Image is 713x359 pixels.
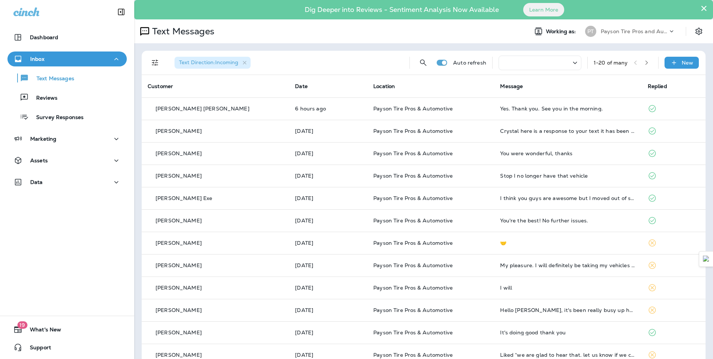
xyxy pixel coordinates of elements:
button: Collapse Sidebar [111,4,132,19]
div: Crystal here is a response to your text it has been awhile but it still has a slow leak in the re... [500,128,635,134]
div: Liked “we are glad to hear that. let us know if we can help you with anything.” [500,352,635,358]
p: Oct 3, 2025 08:24 AM [295,218,361,224]
span: Replied [648,83,667,90]
div: Hello koy, it's been really busy up here in pine building our new home. I'll try to get down ther... [500,307,635,313]
span: Text Direction : Incoming [179,59,238,66]
p: Text Messages [29,75,74,82]
p: Oct 2, 2025 10:10 AM [295,285,361,291]
button: Data [7,175,127,190]
p: Auto refresh [453,60,486,66]
p: Oct 6, 2025 09:39 AM [295,106,361,112]
span: Payson Tire Pros & Automotive [373,262,453,269]
p: New [682,60,693,66]
button: Marketing [7,131,127,146]
p: [PERSON_NAME] [156,128,202,134]
button: Dashboard [7,30,127,45]
span: Payson Tire Pros & Automotive [373,329,453,336]
p: Oct 2, 2025 09:29 AM [295,307,361,313]
p: Oct 2, 2025 12:01 PM [295,262,361,268]
p: Oct 4, 2025 04:06 PM [295,128,361,134]
p: [PERSON_NAME] [156,307,202,313]
div: Yes. Thank you. See you in the morning. [500,106,635,112]
p: [PERSON_NAME] [156,352,202,358]
p: Oct 4, 2025 08:44 AM [295,150,361,156]
button: Assets [7,153,127,168]
span: Payson Tire Pros & Automotive [373,172,453,179]
div: You were wonderful, thanks [500,150,635,156]
span: Customer [148,83,173,90]
div: Stop I no longer have that vehicle [500,173,635,179]
span: Payson Tire Pros & Automotive [373,105,453,112]
p: Dashboard [30,34,58,40]
button: Learn More [523,3,564,16]
span: 19 [17,321,27,329]
span: Payson Tire Pros & Automotive [373,217,453,224]
span: Message [500,83,523,90]
span: Date [295,83,308,90]
span: Payson Tire Pros & Automotive [373,195,453,202]
button: Survey Responses [7,109,127,125]
div: It's doing good thank you [500,330,635,335]
div: PT [585,26,596,37]
div: You're the best! No further issues. [500,218,635,224]
p: [PERSON_NAME] [156,173,202,179]
button: Close [700,2,707,14]
span: Payson Tire Pros & Automotive [373,284,453,291]
div: 1 - 20 of many [594,60,628,66]
button: Search Messages [416,55,431,70]
p: [PERSON_NAME] [156,262,202,268]
button: Filters [148,55,163,70]
button: Support [7,340,127,355]
p: [PERSON_NAME] [156,285,202,291]
button: Inbox [7,51,127,66]
p: Survey Responses [29,114,84,121]
p: Oct 1, 2025 02:24 PM [295,352,361,358]
span: Payson Tire Pros & Automotive [373,352,453,358]
span: Payson Tire Pros & Automotive [373,150,453,157]
span: Payson Tire Pros & Automotive [373,240,453,246]
p: [PERSON_NAME] [156,330,202,335]
img: Detect Auto [703,256,710,262]
p: Oct 2, 2025 01:28 PM [295,240,361,246]
p: Dig Deeper into Reviews - Sentiment Analysis Now Available [283,9,521,11]
p: Oct 3, 2025 08:27 AM [295,195,361,201]
p: Oct 2, 2025 08:31 AM [295,330,361,335]
div: My pleasure. I will definitely be taking my vehicles here from now on [500,262,635,268]
p: [PERSON_NAME] [PERSON_NAME] [156,106,249,112]
p: Marketing [30,136,56,142]
p: Assets [30,157,48,163]
p: [PERSON_NAME] Exe [156,195,212,201]
p: Inbox [30,56,44,62]
button: 19What's New [7,322,127,337]
span: What's New [22,327,61,335]
div: I will [500,285,635,291]
p: [PERSON_NAME] [156,240,202,246]
p: Oct 3, 2025 08:27 AM [295,173,361,179]
p: [PERSON_NAME] [156,150,202,156]
span: Working as: [546,28,578,35]
div: Text Direction:Incoming [175,57,251,69]
button: Reviews [7,90,127,105]
button: Text Messages [7,70,127,86]
div: 🤝 [500,240,635,246]
span: Location [373,83,395,90]
p: [PERSON_NAME] [156,218,202,224]
span: Support [22,344,51,353]
span: Payson Tire Pros & Automotive [373,128,453,134]
div: I think you guys are awesome but I moved out of state... thank you for always taking care of me [500,195,635,201]
p: Reviews [29,95,57,102]
p: Payson Tire Pros and Automotive [601,28,668,34]
p: Data [30,179,43,185]
p: Text Messages [149,26,214,37]
span: Payson Tire Pros & Automotive [373,307,453,313]
button: Settings [692,25,706,38]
